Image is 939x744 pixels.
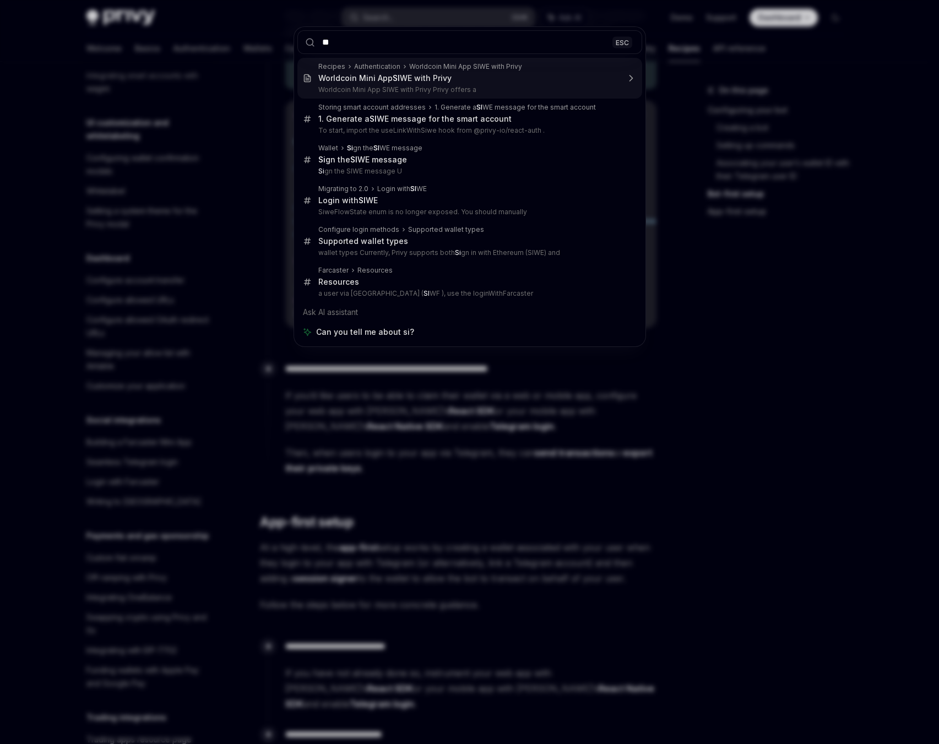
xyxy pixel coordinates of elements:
b: Si [318,155,325,164]
div: Resources [357,266,393,275]
div: Worldcoin Mini App SIWE with Privy [409,62,522,71]
b: SI [373,144,379,152]
div: gn the WE message [318,155,407,165]
div: Resources [318,277,359,287]
div: Configure login methods [318,225,399,234]
p: Worldcoin Mini App SIWE with Privy Privy offers a [318,85,619,94]
p: a user via [GEOGRAPHIC_DATA] ( WF ), use the loginWithFarcaster [318,289,619,298]
div: Wallet [318,144,338,153]
div: Supported wallet types [408,225,484,234]
div: Recipes [318,62,345,71]
b: SI [350,155,357,164]
b: SI [424,289,430,297]
b: SI [370,114,377,123]
p: gn the SIWE message U [318,167,619,176]
div: Farcaster [318,266,349,275]
b: SI [393,73,400,83]
p: To start, import the useLinkWithSiwe hook from @privy-io/react-auth . [318,126,619,135]
div: Supported wallet types [318,236,408,246]
div: Login with WE [377,184,427,193]
span: Can you tell me about si? [316,327,414,338]
div: Login with WE [318,195,378,205]
div: Storing smart account addresses [318,103,426,112]
b: Si [455,248,461,257]
div: gn the WE message [347,144,422,153]
b: SI [359,195,366,205]
div: Authentication [354,62,400,71]
b: Si [347,144,353,152]
div: Ask AI assistant [297,302,642,322]
div: 1. Generate a WE message for the smart account [318,114,512,124]
b: SI [476,103,482,111]
div: Worldcoin Mini App WE with Privy [318,73,452,83]
p: wallet types Currently, Privy supports both gn in with Ethereum (SIWE) and [318,248,619,257]
p: SiweFlowState enum is no longer exposed. You should manually [318,208,619,216]
b: Si [318,167,324,175]
div: 1. Generate a WE message for the smart account [435,103,596,112]
div: Migrating to 2.0 [318,184,368,193]
b: SI [410,184,416,193]
div: ESC [612,36,632,48]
